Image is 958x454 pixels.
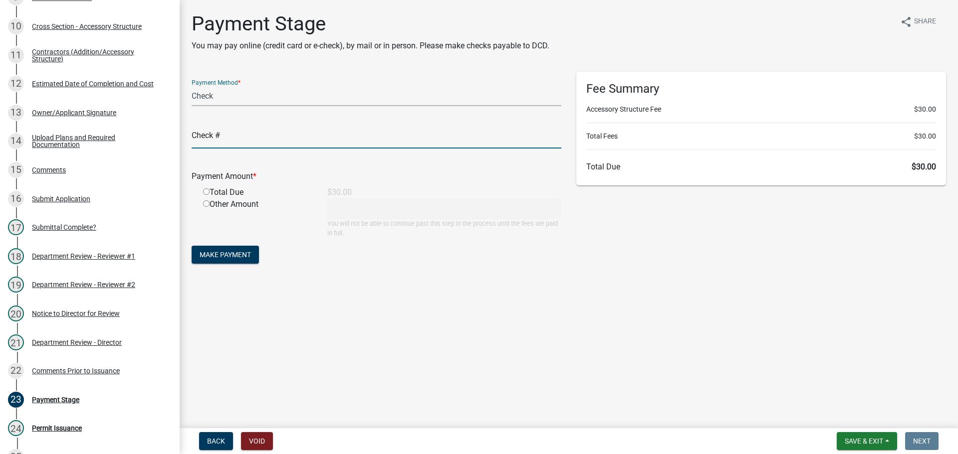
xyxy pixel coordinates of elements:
span: Make Payment [200,251,251,259]
div: Total Due [196,186,320,198]
div: Comments Prior to Issuance [32,367,120,374]
div: Cross Section - Accessory Structure [32,23,142,30]
span: $30.00 [914,131,936,142]
div: Contractors (Addition/Accessory Structure) [32,48,164,62]
div: 21 [8,334,24,350]
button: Save & Exit [837,432,897,450]
div: 12 [8,76,24,92]
div: Submit Application [32,195,90,202]
span: Share [914,16,936,28]
div: Other Amount [196,198,320,238]
div: Permit Issuance [32,425,82,432]
button: Next [905,432,939,450]
div: 11 [8,47,24,63]
span: Back [207,437,225,445]
div: Owner/Applicant Signature [32,109,116,116]
div: Department Review - Reviewer #2 [32,281,135,288]
span: $30.00 [914,104,936,115]
div: 23 [8,392,24,408]
li: Accessory Structure Fee [586,104,936,115]
span: $30.00 [912,162,936,171]
div: 20 [8,305,24,321]
button: Void [241,432,273,450]
span: Next [913,437,931,445]
h6: Total Due [586,162,936,171]
div: 16 [8,191,24,207]
div: 18 [8,248,24,264]
div: Upload Plans and Required Documentation [32,134,164,148]
i: share [900,16,912,28]
div: 22 [8,363,24,379]
span: Save & Exit [845,437,883,445]
button: shareShare [892,12,944,31]
div: 19 [8,277,24,293]
div: Submittal Complete? [32,224,96,231]
div: 15 [8,162,24,178]
div: 24 [8,420,24,436]
h1: Payment Stage [192,12,549,36]
li: Total Fees [586,131,936,142]
div: Payment Amount [184,170,569,182]
div: Department Review - Reviewer #1 [32,253,135,260]
div: Comments [32,166,66,173]
div: 17 [8,219,24,235]
div: Department Review - Director [32,339,122,346]
h6: Fee Summary [586,82,936,96]
p: You may pay online (credit card or e-check), by mail or in person. Please make checks payable to ... [192,40,549,52]
button: Make Payment [192,246,259,264]
div: Estimated Date of Completion and Cost [32,80,154,87]
div: 14 [8,133,24,149]
div: 13 [8,105,24,121]
button: Back [199,432,233,450]
div: Notice to Director for Review [32,310,120,317]
div: Payment Stage [32,396,79,403]
div: 10 [8,18,24,34]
